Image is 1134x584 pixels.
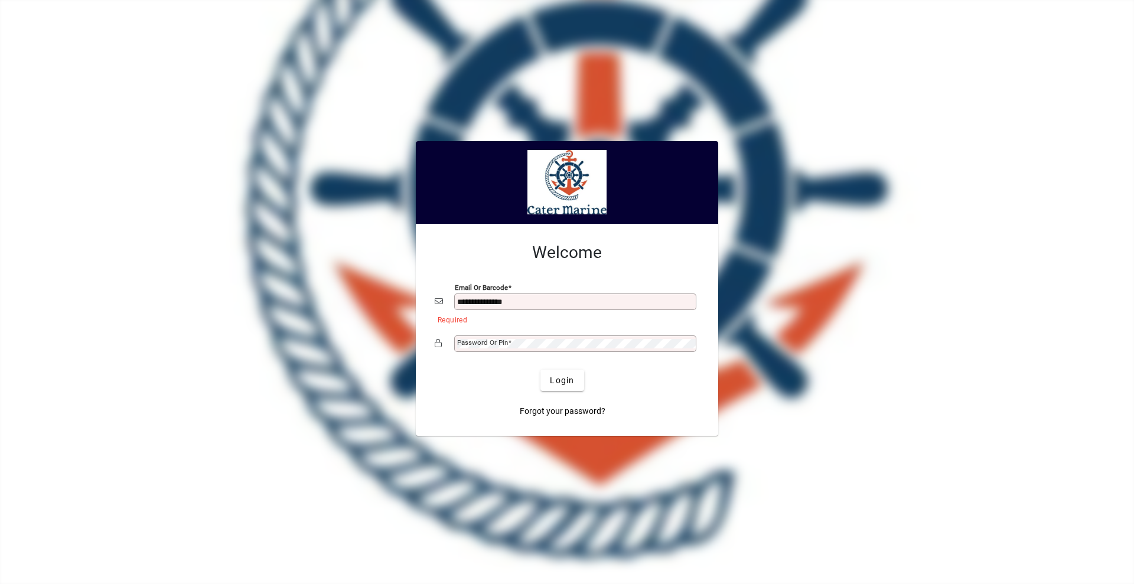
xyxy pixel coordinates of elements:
span: Login [550,374,574,387]
h2: Welcome [435,243,699,263]
mat-label: Email or Barcode [455,283,508,292]
mat-label: Password or Pin [457,338,508,347]
a: Forgot your password? [515,400,610,422]
span: Forgot your password? [520,405,605,417]
mat-error: Required [438,313,690,325]
button: Login [540,370,584,391]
